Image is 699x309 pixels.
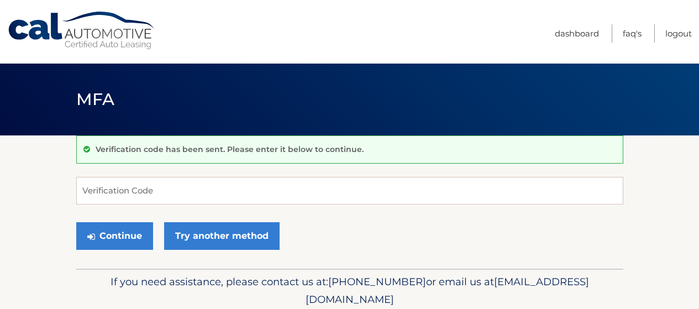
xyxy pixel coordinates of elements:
a: Logout [665,24,692,43]
span: MFA [76,89,115,109]
a: FAQ's [623,24,642,43]
a: Try another method [164,222,280,250]
span: [PHONE_NUMBER] [328,275,426,288]
p: Verification code has been sent. Please enter it below to continue. [96,144,364,154]
a: Dashboard [555,24,599,43]
button: Continue [76,222,153,250]
p: If you need assistance, please contact us at: or email us at [83,273,616,308]
input: Verification Code [76,177,623,205]
a: Cal Automotive [7,11,156,50]
span: [EMAIL_ADDRESS][DOMAIN_NAME] [306,275,589,306]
